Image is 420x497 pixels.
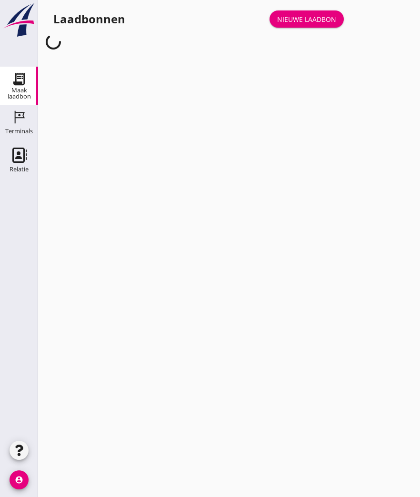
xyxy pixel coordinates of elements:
[270,10,344,28] a: Nieuwe laadbon
[5,128,33,134] div: Terminals
[2,2,36,38] img: logo-small.a267ee39.svg
[10,470,29,489] i: account_circle
[10,166,29,172] div: Relatie
[53,11,125,27] div: Laadbonnen
[277,14,336,24] div: Nieuwe laadbon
